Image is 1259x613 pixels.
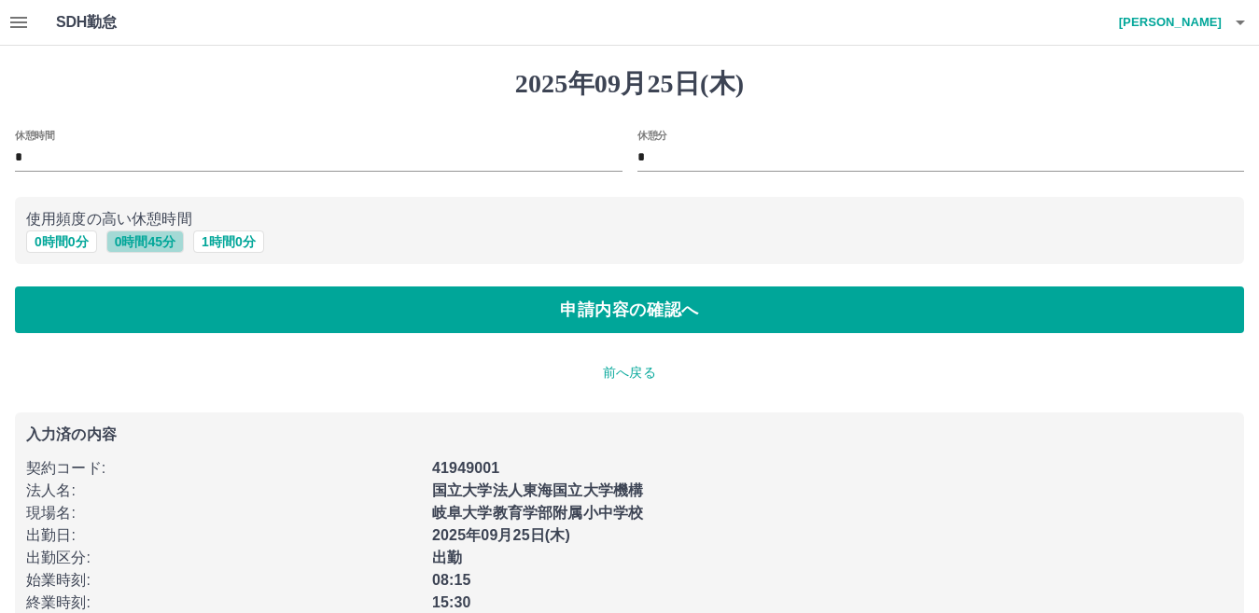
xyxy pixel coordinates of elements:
label: 休憩分 [637,128,667,142]
b: 08:15 [432,572,471,588]
b: 15:30 [432,594,471,610]
b: 41949001 [432,460,499,476]
p: 始業時刻 : [26,569,421,592]
p: 契約コード : [26,457,421,480]
p: 法人名 : [26,480,421,502]
b: 出勤 [432,550,462,565]
p: 出勤区分 : [26,547,421,569]
label: 休憩時間 [15,128,54,142]
b: 2025年09月25日(木) [432,527,570,543]
p: 出勤日 : [26,524,421,547]
p: 入力済の内容 [26,427,1233,442]
button: 0時間45分 [106,230,184,253]
b: 岐阜大学教育学部附属小中学校 [432,505,643,521]
b: 国立大学法人東海国立大学機構 [432,482,643,498]
button: 申請内容の確認へ [15,286,1244,333]
p: 前へ戻る [15,363,1244,383]
button: 1時間0分 [193,230,264,253]
p: 現場名 : [26,502,421,524]
h1: 2025年09月25日(木) [15,68,1244,100]
button: 0時間0分 [26,230,97,253]
p: 使用頻度の高い休憩時間 [26,208,1233,230]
